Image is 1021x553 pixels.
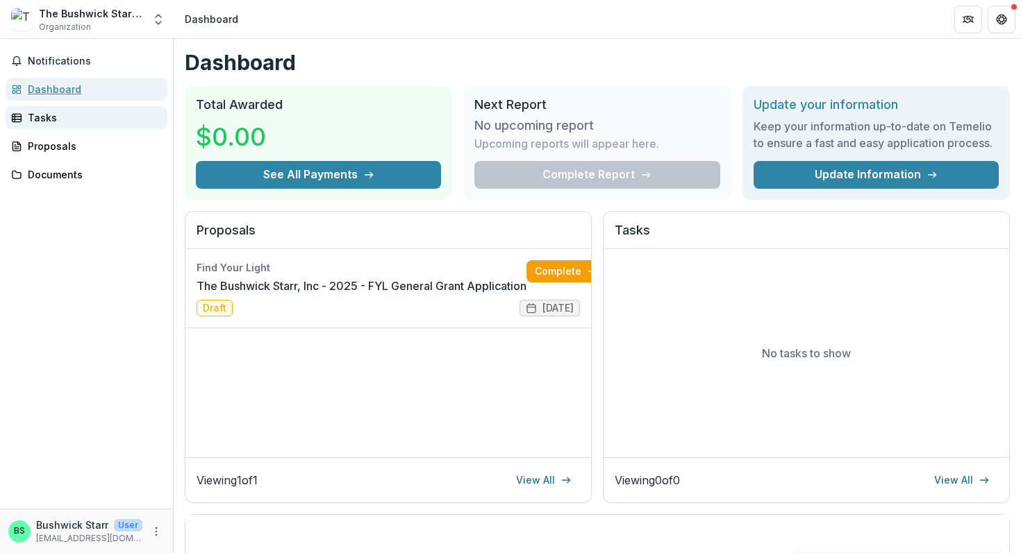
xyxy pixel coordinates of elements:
[179,9,244,29] nav: breadcrumb
[36,532,142,545] p: [EMAIL_ADDRESS][DOMAIN_NAME]
[6,78,167,101] a: Dashboard
[954,6,982,33] button: Partners
[6,50,167,72] button: Notifications
[11,8,33,31] img: The Bushwick Starr, Inc
[615,223,998,249] h2: Tasks
[196,118,300,155] h3: $0.00
[148,523,165,540] button: More
[754,118,999,151] h3: Keep your information up-to-date on Temelio to ensure a fast and easy application process.
[196,97,441,112] h2: Total Awarded
[474,97,720,112] h2: Next Report
[28,139,156,153] div: Proposals
[508,469,580,491] a: View All
[39,6,143,21] div: The Bushwick Starr, Inc
[6,135,167,158] a: Proposals
[762,345,851,361] p: No tasks to show
[754,97,999,112] h2: Update your information
[197,472,258,488] p: Viewing 1 of 1
[197,223,580,249] h2: Proposals
[149,6,168,33] button: Open entity switcher
[526,260,606,282] a: Complete
[926,469,998,491] a: View All
[185,12,238,26] div: Dashboard
[197,278,526,294] a: The Bushwick Starr, Inc - 2025 - FYL General Grant Application
[185,50,1010,75] h1: Dashboard
[754,161,999,189] a: Update Information
[988,6,1015,33] button: Get Help
[196,161,441,189] button: See All Payments
[114,519,142,531] p: User
[36,518,108,532] p: Bushwick Starr
[28,56,162,67] span: Notifications
[28,110,156,125] div: Tasks
[14,527,25,536] div: Bushwick Starr
[28,167,156,182] div: Documents
[39,21,91,33] span: Organization
[474,135,659,152] p: Upcoming reports will appear here.
[474,118,594,133] h3: No upcoming report
[28,82,156,96] div: Dashboard
[6,163,167,186] a: Documents
[615,472,680,488] p: Viewing 0 of 0
[6,106,167,129] a: Tasks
